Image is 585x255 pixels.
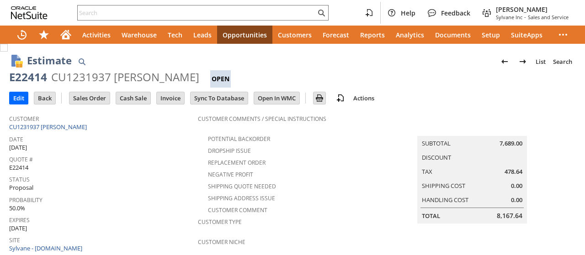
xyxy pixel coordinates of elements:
span: 0.00 [511,182,522,190]
caption: Summary [417,121,527,136]
a: SuiteApps [505,26,548,44]
span: 8,167.64 [497,211,522,220]
span: Help [401,9,415,17]
img: Previous [499,56,510,67]
span: 50.0% [9,204,25,213]
a: Total [422,212,440,220]
a: Replacement Order [208,159,266,167]
span: Setup [482,31,500,39]
a: Customer [9,115,39,123]
div: CU1231937 [PERSON_NAME] [51,70,199,84]
input: Back [34,92,55,104]
a: Activities [77,26,116,44]
svg: Recent Records [16,29,27,40]
a: Reports [355,26,390,44]
div: E22414 [9,70,47,84]
a: Shipping Address Issue [208,194,275,202]
a: Actions [350,94,378,102]
span: Documents [435,31,471,39]
span: Feedback [441,9,470,17]
input: Edit [10,92,28,104]
span: Leads [193,31,212,39]
a: Date [9,135,23,143]
img: add-record.svg [335,93,346,104]
span: Tech [168,31,182,39]
a: Potential Backorder [208,135,270,143]
svg: logo [11,6,48,19]
img: Next [517,56,528,67]
a: Recent Records [11,26,33,44]
a: Opportunities [217,26,272,44]
a: Expires [9,216,30,224]
span: Warehouse [122,31,157,39]
img: Print [314,93,325,104]
span: - [524,14,526,21]
span: E22414 [9,163,28,172]
span: Opportunities [223,31,267,39]
input: Sync To Database [191,92,248,104]
a: Forecast [317,26,355,44]
input: Cash Sale [116,92,150,104]
span: Activities [82,31,111,39]
span: 7,689.00 [500,139,522,148]
a: Discount [422,153,451,161]
span: [DATE] [9,224,27,233]
a: Tax [422,167,432,176]
svg: Shortcuts [38,29,49,40]
a: Setup [476,26,505,44]
span: [DATE] [9,143,27,152]
span: 478.64 [505,167,522,176]
a: Sylvane - [DOMAIN_NAME] [9,244,85,252]
input: Search [78,7,316,18]
a: Customer Type [198,218,242,226]
a: Warehouse [116,26,162,44]
a: Customers [272,26,317,44]
a: Probability [9,196,43,204]
span: Sylvane Inc [496,14,522,21]
a: Shipping Cost [422,182,465,190]
img: Quick Find [76,56,87,67]
a: Quote # [9,156,33,163]
span: Reports [360,31,385,39]
div: Open [210,70,231,88]
input: Print [314,92,325,104]
a: Customer Niche [198,238,245,246]
span: 0.00 [511,196,522,204]
span: Sales and Service [528,14,569,21]
a: Status [9,176,30,183]
a: Subtotal [422,139,451,147]
a: Shipping Quote Needed [208,182,276,190]
svg: Search [316,7,327,18]
a: Negative Profit [208,171,253,178]
input: Open In WMC [254,92,299,104]
a: Home [55,26,77,44]
a: Dropship Issue [208,147,251,155]
span: Analytics [396,31,424,39]
a: Customer Comment [208,206,267,214]
a: Customer Comments / Special Instructions [198,115,326,123]
a: Analytics [390,26,430,44]
span: [PERSON_NAME] [496,5,569,14]
span: Forecast [323,31,349,39]
a: Tech [162,26,188,44]
a: Search [549,54,576,69]
div: Shortcuts [33,26,55,44]
div: More menus [552,26,574,44]
a: Site [9,236,20,244]
span: Proposal [9,183,33,192]
a: CU1231937 [PERSON_NAME] [9,123,89,131]
a: Handling Cost [422,196,468,204]
a: Leads [188,26,217,44]
a: List [532,54,549,69]
span: Customers [278,31,312,39]
a: Documents [430,26,476,44]
svg: Home [60,29,71,40]
span: SuiteApps [511,31,542,39]
h1: Estimate [27,53,72,68]
input: Invoice [157,92,184,104]
input: Sales Order [69,92,110,104]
